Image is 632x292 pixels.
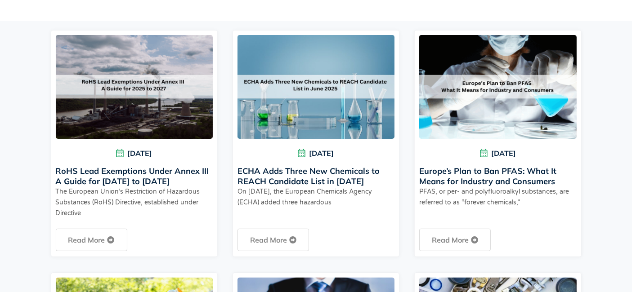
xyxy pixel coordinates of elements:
[56,166,209,186] a: RoHS Lead Exemptions Under Annex III A Guide for [DATE] to [DATE]
[238,166,380,186] a: ECHA Adds Three New Chemicals to REACH Candidate List in [DATE]
[238,186,394,208] p: On [DATE], the European Chemicals Agency (ECHA) added three hazardous
[419,229,491,251] a: Read more about Europe’s Plan to Ban PFAS: What It Means for Industry and Consumers
[56,148,213,159] span: [DATE]
[238,148,394,159] span: [DATE]
[419,186,576,208] p: PFAS, or per- and polyfluoroalkyl substances, are referred to as “forever chemicals,”
[238,229,309,251] a: Read more about ECHA Adds Three New Chemicals to REACH Candidate List in June 2025
[56,229,127,251] a: Read more about RoHS Lead Exemptions Under Annex III A Guide for 2025 to 2027
[419,148,576,159] span: [DATE]
[56,186,213,219] p: The European Union’s Restriction of Hazardous Substances (RoHS) Directive, established under Dire...
[419,166,556,186] a: Europe’s Plan to Ban PFAS: What It Means for Industry and Consumers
